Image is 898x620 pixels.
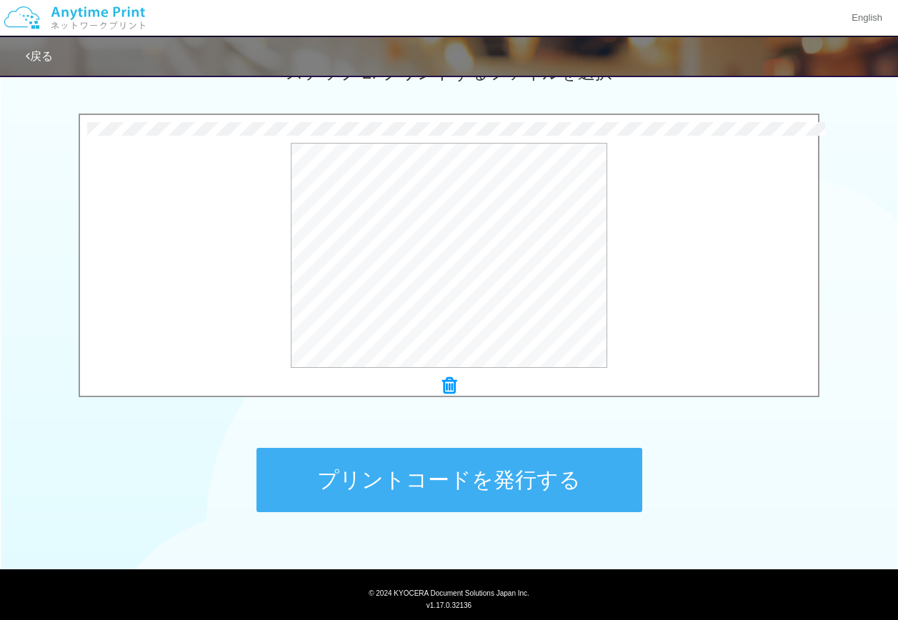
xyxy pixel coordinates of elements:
[369,588,529,597] span: © 2024 KYOCERA Document Solutions Japan Inc.
[426,601,472,609] span: v1.17.0.32136
[256,448,642,512] button: プリントコードを発行する
[286,63,612,82] span: ステップ 2: プリントするファイルを選択
[26,50,53,62] a: 戻る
